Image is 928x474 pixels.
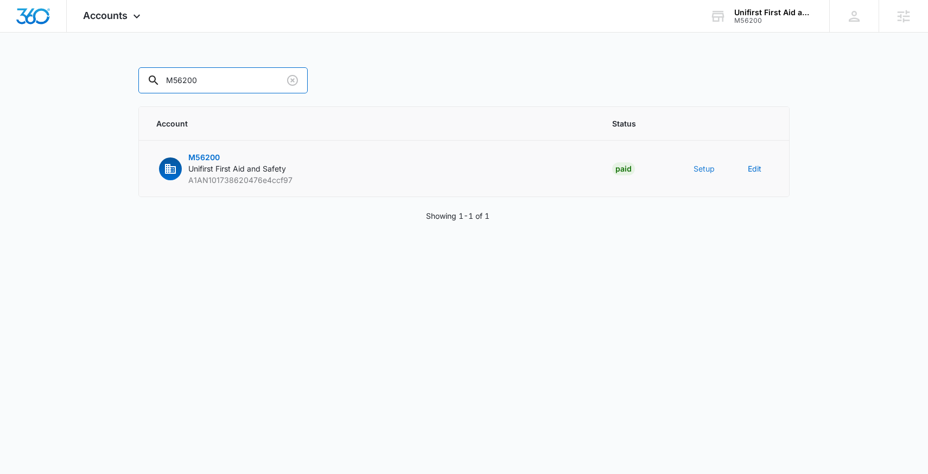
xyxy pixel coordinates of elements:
[734,17,813,24] div: account id
[748,163,761,174] button: Edit
[694,163,715,174] button: Setup
[156,118,586,129] span: Account
[612,162,635,175] div: Paid
[284,72,301,89] button: Clear
[734,8,813,17] div: account name
[188,153,220,162] span: M56200
[138,67,308,93] input: Search...
[426,210,490,222] p: Showing 1-1 of 1
[188,164,286,173] span: Unifirst First Aid and Safety
[612,118,668,129] span: Status
[83,10,128,21] span: Accounts
[188,175,293,185] span: A1AN101738620476e4ccf97
[156,151,293,186] button: M56200Unifirst First Aid and SafetyA1AN101738620476e4ccf97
